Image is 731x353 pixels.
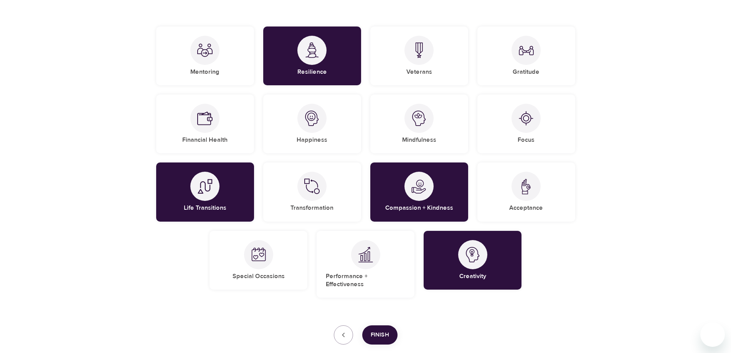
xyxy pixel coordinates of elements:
[459,272,486,280] h5: Creativity
[358,247,373,262] img: Performance + Effectiveness
[263,162,361,221] div: TransformationTransformation
[190,68,219,76] h5: Mentoring
[182,136,228,144] h5: Financial Health
[233,272,285,280] h5: Special Occasions
[304,111,320,126] img: Happiness
[362,325,398,345] button: Finish
[156,162,254,221] div: Life TransitionsLife Transitions
[411,42,427,58] img: Veterans
[402,136,436,144] h5: Mindfulness
[385,204,453,212] h5: Compassion + Kindness
[317,231,414,298] div: Performance + EffectivenessPerformance + Effectiveness
[477,27,575,85] div: GratitudeGratitude
[518,43,534,58] img: Gratitude
[509,204,543,212] h5: Acceptance
[297,136,327,144] h5: Happiness
[197,111,213,126] img: Financial Health
[370,162,468,221] div: Compassion + KindnessCompassion + Kindness
[700,322,725,347] iframe: Button to launch messaging window
[518,136,535,144] h5: Focus
[513,68,540,76] h5: Gratitude
[184,204,226,212] h5: Life Transitions
[197,179,213,194] img: Life Transitions
[251,247,266,262] img: Special Occasions
[370,94,468,153] div: MindfulnessMindfulness
[465,247,480,262] img: Creativity
[518,111,534,126] img: Focus
[370,27,468,85] div: VeteransVeterans
[290,204,333,212] h5: Transformation
[518,179,534,194] img: Acceptance
[263,94,361,153] div: HappinessHappiness
[411,179,427,194] img: Compassion + Kindness
[406,68,432,76] h5: Veterans
[424,231,521,290] div: CreativityCreativity
[297,68,327,76] h5: Resilience
[263,27,361,85] div: ResilienceResilience
[411,111,427,126] img: Mindfulness
[210,231,307,290] div: Special OccasionsSpecial Occasions
[304,179,320,194] img: Transformation
[326,272,405,289] h5: Performance + Effectiveness
[371,330,389,340] span: Finish
[156,27,254,85] div: MentoringMentoring
[477,162,575,221] div: AcceptanceAcceptance
[304,42,320,58] img: Resilience
[156,94,254,153] div: Financial HealthFinancial Health
[197,43,213,58] img: Mentoring
[477,94,575,153] div: FocusFocus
